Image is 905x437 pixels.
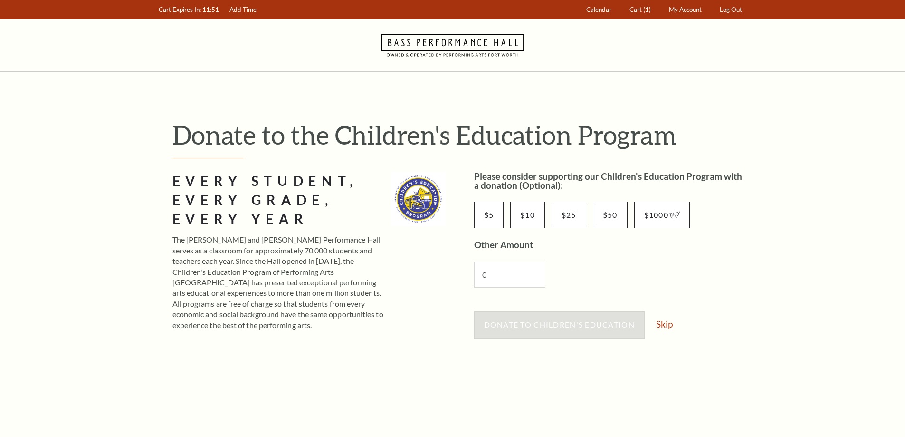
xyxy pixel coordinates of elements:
[172,234,384,330] p: The [PERSON_NAME] and [PERSON_NAME] Performance Hall serves as a classroom for approximately 70,0...
[159,6,201,13] span: Cart Expires In:
[474,239,533,250] label: Other Amount
[593,202,628,228] input: $50
[715,0,746,19] a: Log Out
[484,320,635,329] span: Donate to Children's Education
[474,171,742,191] label: Please consider supporting our Children's Education Program with a donation (Optional):
[664,0,706,19] a: My Account
[172,119,747,150] h1: Donate to the Children's Education Program
[643,6,651,13] span: (1)
[172,172,384,229] h2: Every Student, Every Grade, Every Year
[225,0,261,19] a: Add Time
[474,311,645,338] button: Donate to Children's Education
[586,6,611,13] span: Calendar
[625,0,655,19] a: Cart (1)
[510,202,545,228] input: $10
[391,172,446,226] img: cep_logo_2022_standard_335x335.jpg
[202,6,219,13] span: 11:51
[552,202,586,228] input: $25
[634,202,690,228] input: $1000
[581,0,616,19] a: Calendar
[629,6,642,13] span: Cart
[669,6,702,13] span: My Account
[474,202,504,228] input: $5
[656,320,673,329] a: Skip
